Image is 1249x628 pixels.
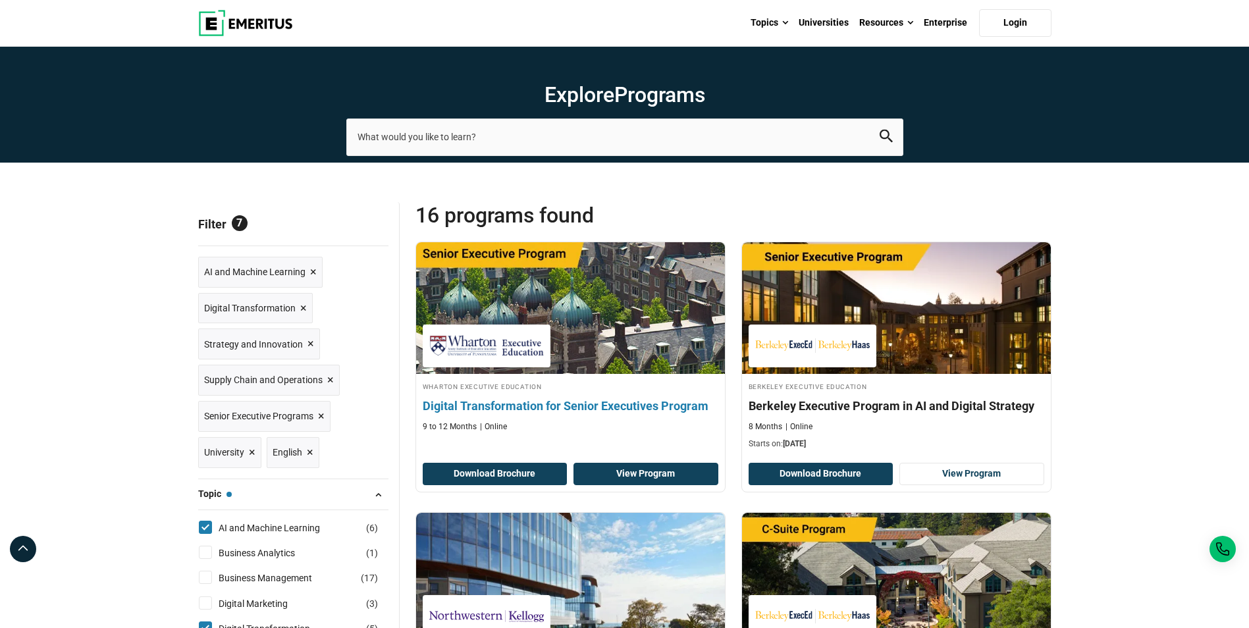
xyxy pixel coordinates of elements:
span: Strategy and Innovation [204,337,303,352]
a: View Program [899,463,1044,485]
span: English [273,445,302,459]
img: Digital Transformation for Senior Executives Program | Online Digital Transformation Course [400,236,740,380]
img: Berkeley Executive Program in AI and Digital Strategy | Online Digital Transformation Course [742,242,1051,374]
span: ( ) [366,546,378,560]
span: × [327,371,334,390]
span: 1 [369,548,375,558]
a: Strategy and Innovation × [198,328,320,359]
img: Berkeley Executive Education [755,331,870,361]
a: English × [267,437,319,468]
span: × [307,443,313,462]
span: AI and Machine Learning [204,265,306,279]
a: Supply Chain and Operations × [198,365,340,396]
a: University × [198,437,261,468]
span: × [300,299,307,318]
a: Digital Transformation Course by Wharton Executive Education - Wharton Executive Education Wharto... [416,242,725,439]
span: Supply Chain and Operations [204,373,323,387]
span: Programs [614,82,705,107]
span: 17 [364,573,375,583]
span: Senior Executive Programs [204,409,313,423]
span: 6 [369,523,375,533]
p: 9 to 12 Months [423,421,477,432]
span: 3 [369,598,375,609]
button: Download Brochure [423,463,568,485]
a: AI and Machine Learning × [198,257,323,288]
h4: Berkeley Executive Education [749,380,1044,392]
span: 7 [232,215,248,231]
h4: Wharton Executive Education [423,380,718,392]
span: Digital Transformation [204,301,296,315]
span: ( ) [366,596,378,611]
a: AI and Machine Learning [219,521,346,535]
p: Online [480,421,507,432]
a: View Program [573,463,718,485]
a: Business Management [219,571,338,585]
span: [DATE] [783,439,806,448]
button: Topic [198,484,388,504]
a: Digital Transformation Course by Berkeley Executive Education - October 23, 2025 Berkeley Executi... [742,242,1051,457]
h1: Explore [346,82,903,108]
p: Online [785,421,812,432]
p: 8 Months [749,421,782,432]
a: Reset all [348,217,388,234]
p: Filter [198,202,388,246]
span: Topic [198,486,232,501]
span: University [204,445,244,459]
span: 16 Programs found [415,202,733,228]
span: × [249,443,255,462]
input: search-page [346,118,903,155]
button: search [880,130,893,145]
a: search [880,133,893,145]
h4: Berkeley Executive Program in AI and Digital Strategy [749,398,1044,414]
button: Download Brochure [749,463,893,485]
img: Wharton Executive Education [429,331,544,361]
span: ( ) [366,521,378,535]
span: ( ) [361,571,378,585]
span: × [310,263,317,282]
a: Digital Marketing [219,596,314,611]
span: × [318,407,325,426]
h4: Digital Transformation for Senior Executives Program [423,398,718,414]
a: Login [979,9,1051,37]
p: Starts on: [749,438,1044,450]
a: Senior Executive Programs × [198,401,331,432]
a: Digital Transformation × [198,293,313,324]
span: × [307,334,314,353]
a: Business Analytics [219,546,321,560]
